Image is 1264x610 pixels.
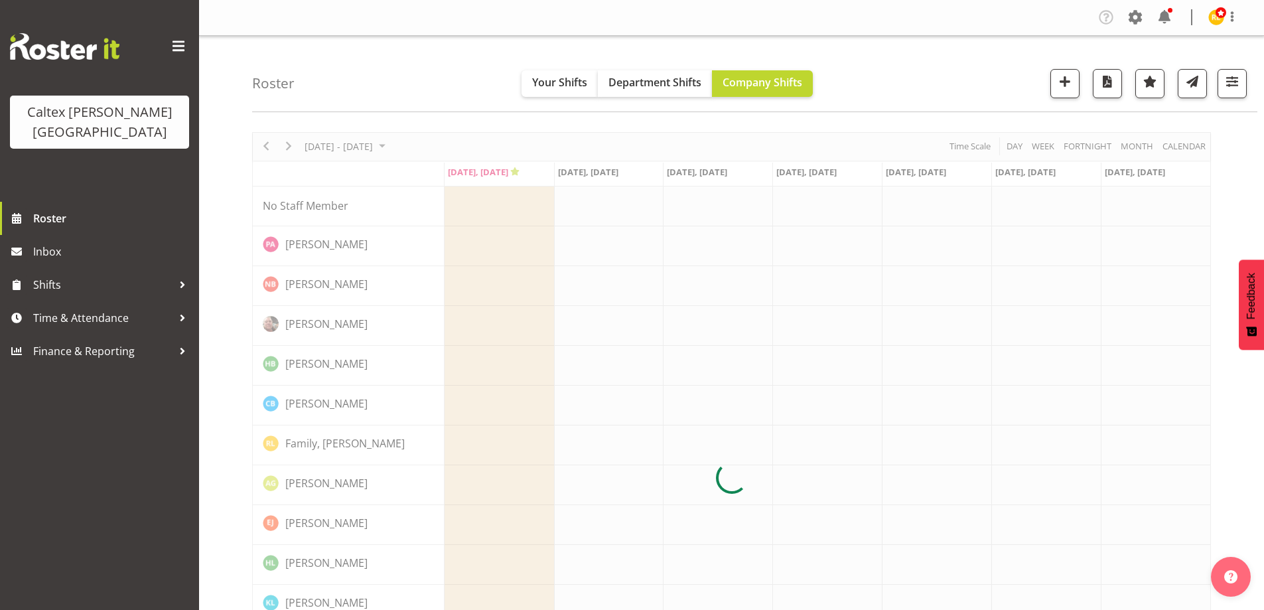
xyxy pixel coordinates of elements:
[1239,260,1264,350] button: Feedback - Show survey
[522,70,598,97] button: Your Shifts
[1208,9,1224,25] img: reece-lewis10949.jpg
[33,242,192,262] span: Inbox
[33,308,173,328] span: Time & Attendance
[723,75,802,90] span: Company Shifts
[33,208,192,228] span: Roster
[33,275,173,295] span: Shifts
[10,33,119,60] img: Rosterit website logo
[1178,69,1207,98] button: Send a list of all shifts for the selected filtered period to all rostered employees.
[23,102,176,142] div: Caltex [PERSON_NAME][GEOGRAPHIC_DATA]
[532,75,587,90] span: Your Shifts
[33,341,173,361] span: Finance & Reporting
[1218,69,1247,98] button: Filter Shifts
[252,76,295,91] h4: Roster
[1224,570,1237,583] img: help-xxl-2.png
[1050,69,1080,98] button: Add a new shift
[598,70,712,97] button: Department Shifts
[1093,69,1122,98] button: Download a PDF of the roster according to the set date range.
[608,75,701,90] span: Department Shifts
[1245,273,1257,319] span: Feedback
[712,70,813,97] button: Company Shifts
[1135,69,1164,98] button: Highlight an important date within the roster.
